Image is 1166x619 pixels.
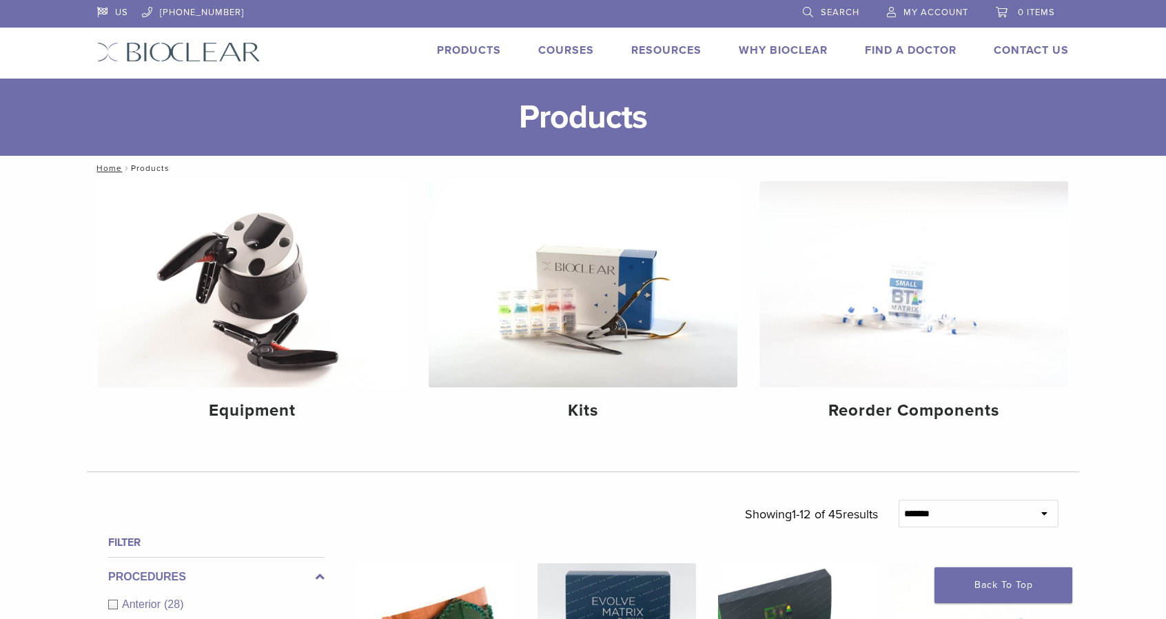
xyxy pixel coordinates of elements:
[92,163,122,173] a: Home
[770,398,1057,423] h4: Reorder Components
[903,7,968,18] span: My Account
[108,569,325,585] label: Procedures
[739,43,828,57] a: Why Bioclear
[631,43,702,57] a: Resources
[865,43,957,57] a: Find A Doctor
[821,7,859,18] span: Search
[429,181,737,387] img: Kits
[440,398,726,423] h4: Kits
[109,398,396,423] h4: Equipment
[437,43,501,57] a: Products
[97,42,260,62] img: Bioclear
[538,43,594,57] a: Courses
[108,534,325,551] h4: Filter
[98,181,407,432] a: Equipment
[1018,7,1055,18] span: 0 items
[98,181,407,387] img: Equipment
[759,181,1068,387] img: Reorder Components
[87,156,1079,181] nav: Products
[122,165,131,172] span: /
[759,181,1068,432] a: Reorder Components
[429,181,737,432] a: Kits
[994,43,1069,57] a: Contact Us
[745,500,878,529] p: Showing results
[792,507,843,522] span: 1-12 of 45
[934,567,1072,603] a: Back To Top
[164,598,183,610] span: (28)
[122,598,164,610] span: Anterior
